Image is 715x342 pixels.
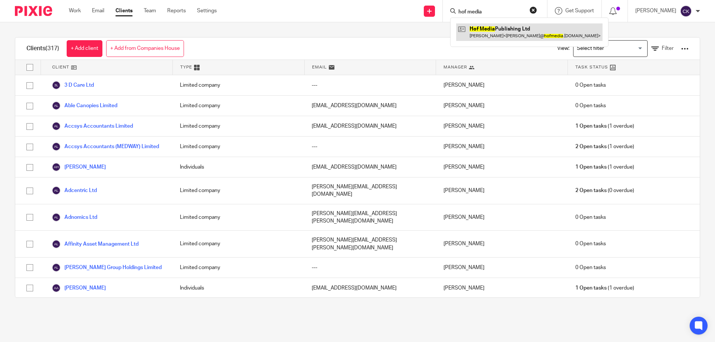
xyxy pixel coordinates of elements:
div: [PERSON_NAME][EMAIL_ADDRESS][DOMAIN_NAME] [304,178,436,204]
img: svg%3E [52,81,61,90]
p: [PERSON_NAME] [635,7,676,15]
span: (1 overdue) [575,163,634,171]
div: Individuals [172,278,304,298]
span: Get Support [565,8,594,13]
input: Select all [23,60,37,74]
a: Email [92,7,104,15]
a: Accsys Accountants (MEDWAY) Limited [52,142,159,151]
span: Filter [662,46,674,51]
span: Task Status [575,64,608,70]
img: svg%3E [52,284,61,293]
div: [PERSON_NAME] [436,157,568,177]
span: (0 overdue) [575,187,634,194]
span: (1 overdue) [575,143,634,150]
div: [PERSON_NAME] [436,278,568,298]
span: 1 Open tasks [575,284,607,292]
a: [PERSON_NAME] Group Holdings Limited [52,263,162,272]
img: svg%3E [52,101,61,110]
span: Type [180,64,192,70]
div: View: [546,38,689,60]
div: Limited company [172,75,304,95]
h1: Clients [26,45,59,52]
span: 0 Open tasks [575,240,606,247]
span: 0 Open tasks [575,81,606,89]
a: Able Canopies Limited [52,101,117,110]
img: svg%3E [52,186,61,195]
img: svg%3E [52,142,61,151]
div: [EMAIL_ADDRESS][DOMAIN_NAME] [304,157,436,177]
a: Affinity Asset Management Ltd [52,240,139,249]
div: [PERSON_NAME] [436,204,568,231]
span: 0 Open tasks [575,102,606,109]
a: 3 D Care Ltd [52,81,94,90]
div: --- [304,258,436,278]
div: [EMAIL_ADDRESS][DOMAIN_NAME] [304,116,436,136]
span: 0 Open tasks [575,264,606,271]
a: + Add client [67,40,102,57]
a: Settings [197,7,217,15]
div: Search for option [573,40,648,57]
div: [EMAIL_ADDRESS][DOMAIN_NAME] [304,278,436,298]
span: (1 overdue) [575,122,634,130]
img: svg%3E [52,213,61,222]
a: Accsys Accountants Limited [52,122,133,131]
div: Limited company [172,137,304,157]
img: svg%3E [52,240,61,249]
div: [PERSON_NAME] [436,96,568,116]
div: Limited company [172,96,304,116]
span: Email [312,64,327,70]
div: --- [304,137,436,157]
div: [PERSON_NAME] [436,116,568,136]
img: svg%3E [52,263,61,272]
span: 0 Open tasks [575,214,606,221]
div: [PERSON_NAME] [436,178,568,204]
span: 1 Open tasks [575,163,607,171]
span: 2 Open tasks [575,187,607,194]
img: svg%3E [680,5,692,17]
div: Limited company [172,231,304,257]
img: svg%3E [52,163,61,172]
div: Limited company [172,116,304,136]
button: Clear [530,6,537,14]
span: 1 Open tasks [575,122,607,130]
div: Individuals [172,157,304,177]
div: --- [304,75,436,95]
span: (317) [45,45,59,51]
div: [PERSON_NAME][EMAIL_ADDRESS][PERSON_NAME][DOMAIN_NAME] [304,204,436,231]
div: [PERSON_NAME] [436,137,568,157]
img: svg%3E [52,122,61,131]
span: Manager [444,64,467,70]
a: [PERSON_NAME] [52,163,106,172]
div: [EMAIL_ADDRESS][DOMAIN_NAME] [304,96,436,116]
a: Adnomics Ltd [52,213,97,222]
a: Reports [167,7,186,15]
span: Client [52,64,69,70]
img: Pixie [15,6,52,16]
a: Clients [115,7,133,15]
a: [PERSON_NAME] [52,284,106,293]
div: Limited company [172,204,304,231]
input: Search for option [574,42,643,55]
div: [PERSON_NAME] [436,258,568,278]
span: 2 Open tasks [575,143,607,150]
div: Limited company [172,178,304,204]
input: Search [458,9,525,16]
a: Adcentric Ltd [52,186,97,195]
a: + Add from Companies House [106,40,184,57]
a: Team [144,7,156,15]
div: [PERSON_NAME][EMAIL_ADDRESS][PERSON_NAME][DOMAIN_NAME] [304,231,436,257]
span: (1 overdue) [575,284,634,292]
a: Work [69,7,81,15]
div: [PERSON_NAME] [436,75,568,95]
div: Limited company [172,258,304,278]
div: [PERSON_NAME] [436,231,568,257]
